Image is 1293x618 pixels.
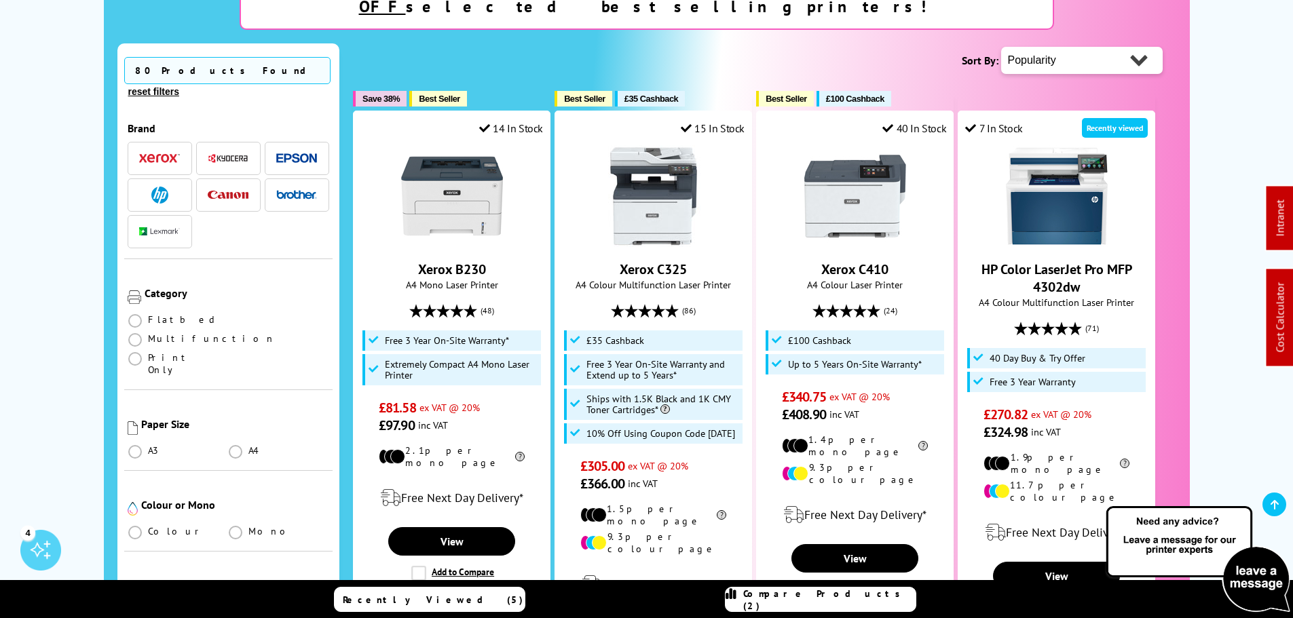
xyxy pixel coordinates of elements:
[272,149,321,168] button: Epson
[362,94,400,104] span: Save 38%
[145,286,330,300] div: Category
[603,236,705,250] a: Xerox C325
[208,153,248,163] img: Kyocera
[1085,315,1099,341] span: (71)
[983,451,1129,476] li: 1.9p per mono page
[821,260,888,278] a: Xerox C410
[628,459,688,472] span: ex VAT @ 20%
[334,587,525,612] a: Recently Viewed (5)
[135,186,184,204] button: HP
[615,91,685,107] button: £35 Cashback
[150,579,329,592] div: Technology
[804,145,906,247] img: Xerox C410
[418,260,486,278] a: Xerox B230
[586,359,740,381] span: Free 3 Year On-Site Warranty and Extend up to 5 Years*
[782,461,928,486] li: 9.3p per colour page
[788,335,851,346] span: £100 Cashback
[139,153,180,163] img: Xerox
[829,408,859,421] span: inc VAT
[725,587,916,612] a: Compare Products (2)
[580,530,726,555] li: 9.3p per colour page
[580,457,624,475] span: £305.00
[586,428,735,439] span: 10% Off Using Coupon Code [DATE]
[965,514,1148,552] div: modal_delivery
[411,566,494,581] label: Add to Compare
[562,565,745,603] div: modal_delivery
[276,190,317,199] img: Brother
[141,498,330,511] div: Colour or Mono
[990,376,1076,387] span: Free 3 Year Warranty
[204,186,252,204] button: Canon
[419,401,480,414] span: ex VAT @ 20%
[993,562,1119,590] a: View
[826,94,884,104] span: £100 Cashback
[148,332,276,345] span: Multifunction
[204,149,252,168] button: Kyocera
[248,525,293,537] span: Mono
[965,121,1023,135] div: 7 In Stock
[148,525,204,537] span: Colour
[135,149,184,168] button: Xerox
[681,121,745,135] div: 15 In Stock
[766,94,807,104] span: Best Seller
[743,587,916,612] span: Compare Products (2)
[983,423,1028,441] span: £324.98
[620,260,687,278] a: Xerox C325
[128,421,138,435] img: Paper Size
[990,353,1085,364] span: 40 Day Buy & Try Offer
[817,91,891,107] button: £100 Cashback
[128,502,138,516] img: Colour or Mono
[1103,504,1293,615] img: Open Live Chat window
[401,145,503,247] img: Xerox B230
[764,278,946,291] span: A4 Colour Laser Printer
[124,57,331,84] span: 80 Products Found
[564,94,605,104] span: Best Seller
[983,479,1129,503] li: 11.7p per colour page
[385,335,509,346] span: Free 3 Year On-Site Warranty*
[1273,200,1287,237] a: Intranet
[628,477,658,490] span: inc VAT
[965,296,1148,309] span: A4 Colour Multifunction Laser Printer
[1006,236,1108,250] a: HP Color LaserJet Pro MFP 4302dw
[385,359,538,381] span: Extremely Compact A4 Mono Laser Printer
[555,91,612,107] button: Best Seller
[791,544,918,573] a: View
[481,298,494,324] span: (48)
[981,260,1132,296] a: HP Color LaserJet Pro MFP 4302dw
[586,335,644,346] span: £35 Cashback
[248,444,261,457] span: A4
[884,298,897,324] span: (24)
[419,94,460,104] span: Best Seller
[151,187,168,204] img: HP
[343,594,523,606] span: Recently Viewed (5)
[379,444,525,469] li: 2.1p per mono page
[360,278,543,291] span: A4 Mono Laser Printer
[379,417,415,434] span: £97.90
[379,399,416,417] span: £81.58
[479,121,543,135] div: 14 In Stock
[603,145,705,247] img: Xerox C325
[1031,408,1091,421] span: ex VAT @ 20%
[148,313,219,326] span: Flatbed
[580,503,726,527] li: 1.5p per mono page
[756,91,814,107] button: Best Seller
[586,393,740,415] span: Ships with 1.5K Black and 1K CMY Toner Cartridges*
[353,91,407,107] button: Save 38%
[1273,283,1287,353] a: Cost Calculator
[148,444,160,457] span: A3
[882,121,946,135] div: 40 In Stock
[128,121,330,135] div: Brand
[272,186,321,204] button: Brother
[804,236,906,250] a: Xerox C410
[135,223,184,241] button: Lexmark
[1031,425,1061,438] span: inc VAT
[141,417,330,431] div: Paper Size
[276,153,317,163] img: Epson
[562,278,745,291] span: A4 Colour Multifunction Laser Printer
[418,419,448,431] span: inc VAT
[20,525,35,540] div: 4
[139,227,180,235] img: Lexmark
[580,475,624,493] span: £366.00
[1006,145,1108,247] img: HP Color LaserJet Pro MFP 4302dw
[962,54,998,67] span: Sort By:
